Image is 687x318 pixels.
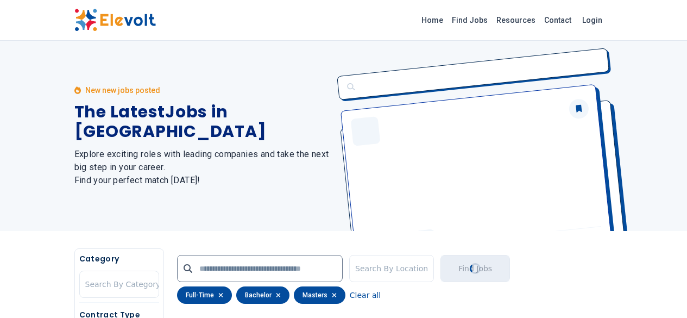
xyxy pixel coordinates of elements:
a: Resources [492,11,540,29]
p: New new jobs posted [85,85,160,96]
h1: The Latest Jobs in [GEOGRAPHIC_DATA] [74,102,331,141]
a: Contact [540,11,576,29]
a: Home [417,11,448,29]
a: Find Jobs [448,11,492,29]
div: Loading... [468,261,483,276]
div: masters [294,286,345,304]
button: Clear all [350,286,381,304]
img: Elevolt [74,9,156,32]
h5: Category [79,253,159,264]
div: full-time [177,286,232,304]
div: bachelor [236,286,289,304]
a: Login [576,9,609,31]
h2: Explore exciting roles with leading companies and take the next big step in your career. Find you... [74,148,331,187]
button: Find JobsLoading... [440,255,510,282]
